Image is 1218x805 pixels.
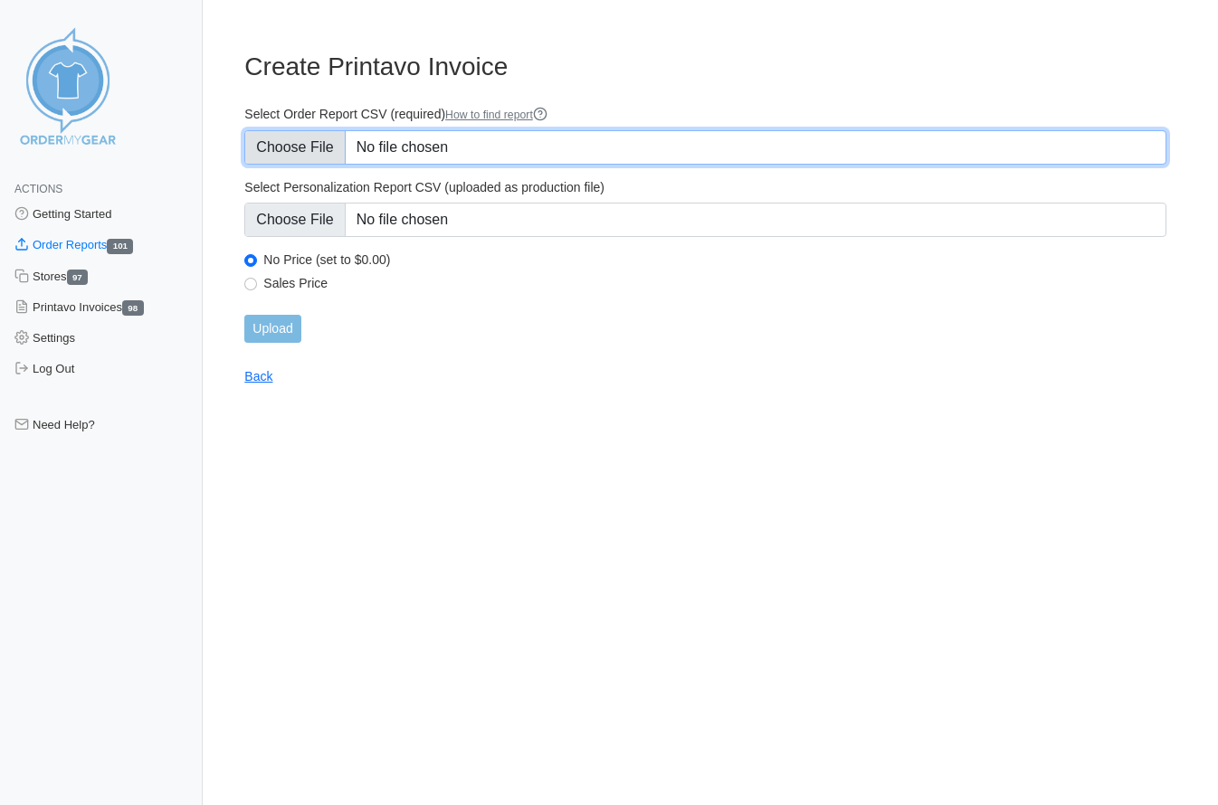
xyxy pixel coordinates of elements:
label: Select Order Report CSV (required) [244,106,1166,123]
span: Actions [14,183,62,195]
label: Sales Price [263,275,1166,291]
label: Select Personalization Report CSV (uploaded as production file) [244,179,1166,195]
h3: Create Printavo Invoice [244,52,1166,82]
a: How to find report [445,109,547,121]
a: Back [244,369,272,384]
span: 98 [122,300,144,316]
input: Upload [244,315,300,343]
span: 101 [107,239,133,254]
span: 97 [67,270,89,285]
label: No Price (set to $0.00) [263,251,1166,268]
